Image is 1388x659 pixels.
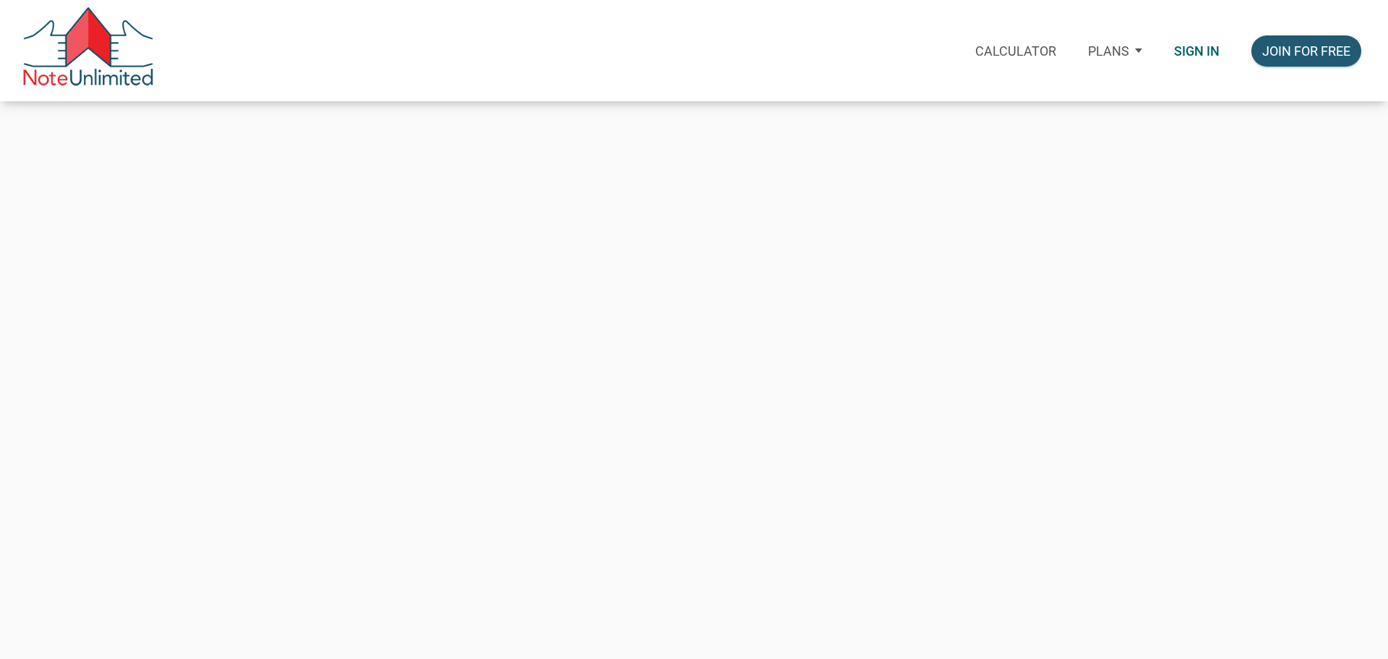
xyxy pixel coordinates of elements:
[22,7,155,94] img: NoteUnlimited
[1158,25,1235,77] a: Sign in
[1262,41,1350,61] div: Join for free
[1072,25,1158,77] button: Plans
[975,43,1056,59] p: Calculator
[1251,35,1361,67] button: Join for free
[959,25,1072,77] a: Calculator
[1088,43,1129,59] p: Plans
[1235,25,1377,77] a: Join for free
[1174,43,1220,59] p: Sign in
